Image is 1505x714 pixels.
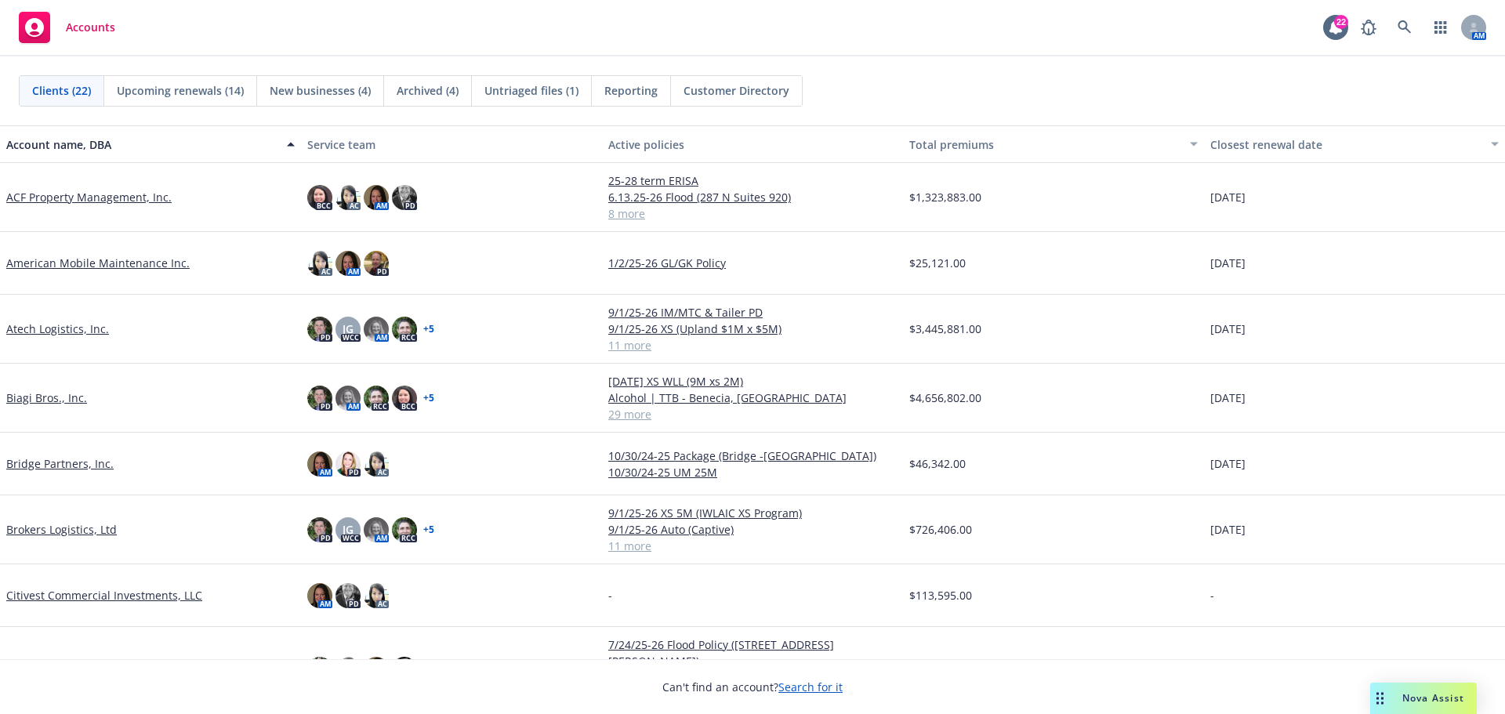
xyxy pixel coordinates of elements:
span: [DATE] [1210,321,1246,337]
span: [DATE] [1210,390,1246,406]
img: photo [364,517,389,542]
a: Biagi Bros., Inc. [6,390,87,406]
img: photo [307,317,332,342]
span: $3,445,881.00 [909,321,981,337]
img: photo [307,657,332,682]
div: Closest renewal date [1210,136,1481,153]
button: Active policies [602,125,903,163]
span: $46,342.00 [909,455,966,472]
span: - [1210,587,1214,603]
button: Nova Assist [1370,683,1477,714]
div: 22 [1334,15,1348,29]
a: 29 more [608,406,897,422]
span: New businesses (4) [270,82,371,99]
span: $113,595.00 [909,587,972,603]
span: [DATE] [1210,455,1246,472]
img: photo [307,251,332,276]
img: photo [307,185,332,210]
a: Bridge Partners, Inc. [6,455,114,472]
img: photo [364,386,389,411]
span: $4,656,802.00 [909,390,981,406]
span: $1,323,883.00 [909,189,981,205]
img: photo [392,317,417,342]
a: Search [1389,12,1420,43]
span: Customer Directory [684,82,789,99]
a: 9/1/25-26 XS 5M (IWLAIC XS Program) [608,505,897,521]
a: 9/1/25-26 IM/MTC & Tailer PD [608,304,897,321]
span: Archived (4) [397,82,459,99]
img: photo [364,451,389,477]
a: Atech Logistics, Inc. [6,321,109,337]
span: [DATE] [1210,255,1246,271]
button: Closest renewal date [1204,125,1505,163]
img: photo [335,185,361,210]
img: photo [392,517,417,542]
a: 6.13.25-26 Flood (287 N Suites 920) [608,189,897,205]
div: Drag to move [1370,683,1390,714]
img: photo [392,657,417,682]
a: 25-28 term ERISA [608,172,897,189]
a: Accounts [13,5,121,49]
span: Accounts [66,21,115,34]
span: Upcoming renewals (14) [117,82,244,99]
img: photo [335,251,361,276]
span: $25,121.00 [909,255,966,271]
span: [DATE] [1210,189,1246,205]
a: Search for it [778,680,843,694]
img: photo [307,583,332,608]
a: 9/1/25-26 XS (Upland $1M x $5M) [608,321,897,337]
span: JG [343,521,354,538]
img: photo [335,386,361,411]
span: [DATE] [1210,521,1246,538]
a: 8 more [608,205,897,222]
span: Untriaged files (1) [484,82,578,99]
img: photo [364,583,389,608]
a: 7/24/25-26 Flood Policy ([STREET_ADDRESS][PERSON_NAME]) [608,636,897,669]
img: photo [392,386,417,411]
img: photo [335,451,361,477]
span: $726,406.00 [909,521,972,538]
span: Clients (22) [32,82,91,99]
span: Nova Assist [1402,691,1464,705]
button: Service team [301,125,602,163]
a: Brokers Logistics, Ltd [6,521,117,538]
span: - [608,587,612,603]
img: photo [392,185,417,210]
a: 11 more [608,337,897,353]
img: photo [335,657,361,682]
span: JG [343,321,354,337]
div: Account name, DBA [6,136,277,153]
img: photo [307,386,332,411]
a: + 5 [423,525,434,535]
div: Total premiums [909,136,1180,153]
button: Total premiums [903,125,1204,163]
a: ACF Property Management, Inc. [6,189,172,205]
img: photo [364,657,389,682]
a: 10/30/24-25 UM 25M [608,464,897,480]
a: Citivest Commercial Investments, LLC [6,587,202,603]
img: photo [364,251,389,276]
div: Active policies [608,136,897,153]
a: Report a Bug [1353,12,1384,43]
a: Alcohol | TTB - Benecia, [GEOGRAPHIC_DATA] [608,390,897,406]
div: Service team [307,136,596,153]
a: 9/1/25-26 Auto (Captive) [608,521,897,538]
img: photo [364,317,389,342]
a: 10/30/24-25 Package (Bridge -[GEOGRAPHIC_DATA]) [608,448,897,464]
a: + 5 [423,324,434,334]
a: Switch app [1425,12,1456,43]
img: photo [307,517,332,542]
span: Reporting [604,82,658,99]
a: 11 more [608,538,897,554]
img: photo [335,583,361,608]
span: Can't find an account? [662,679,843,695]
a: 1/2/25-26 GL/GK Policy [608,255,897,271]
a: American Mobile Maintenance Inc. [6,255,190,271]
a: [DATE] XS WLL (9M xs 2M) [608,373,897,390]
